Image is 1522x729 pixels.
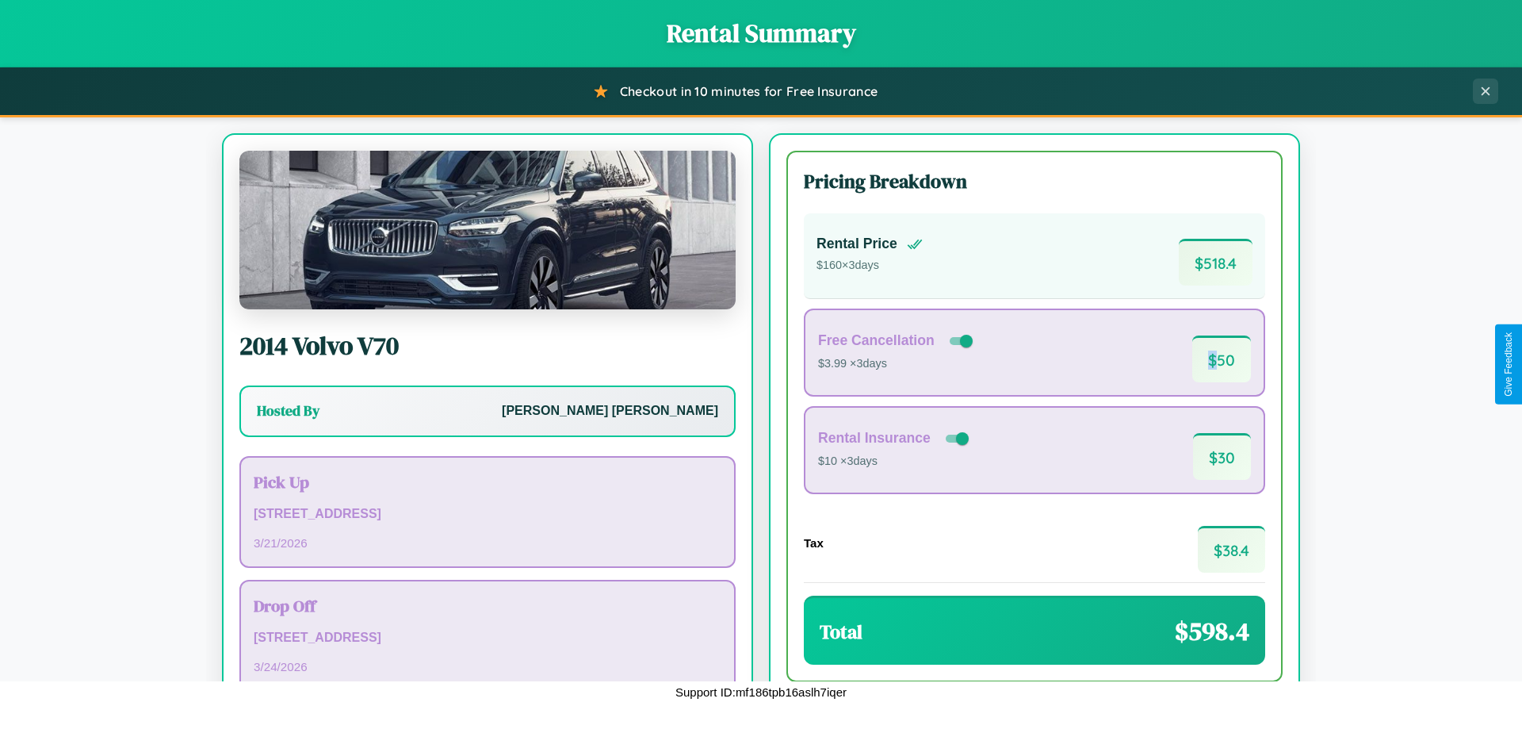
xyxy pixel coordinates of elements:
[254,503,721,526] p: [STREET_ADDRESS]
[804,536,824,550] h4: Tax
[239,328,736,363] h2: 2014 Volvo V70
[818,430,931,447] h4: Rental Insurance
[818,451,972,472] p: $10 × 3 days
[254,470,721,493] h3: Pick Up
[620,83,878,99] span: Checkout in 10 minutes for Free Insurance
[239,151,736,309] img: Volvo V70
[502,400,718,423] p: [PERSON_NAME] [PERSON_NAME]
[675,681,847,703] p: Support ID: mf186tpb16aslh7iqer
[254,656,721,677] p: 3 / 24 / 2026
[818,332,935,349] h4: Free Cancellation
[1193,433,1251,480] span: $ 30
[816,236,897,252] h4: Rental Price
[818,354,976,374] p: $3.99 × 3 days
[257,401,319,420] h3: Hosted By
[254,532,721,554] p: 3 / 21 / 2026
[1175,614,1249,649] span: $ 598.4
[1503,332,1514,397] div: Give Feedback
[16,16,1506,51] h1: Rental Summary
[1198,526,1265,573] span: $ 38.4
[820,619,862,645] h3: Total
[254,627,721,650] p: [STREET_ADDRESS]
[816,255,923,276] p: $ 160 × 3 days
[1179,239,1252,286] span: $ 518.4
[1192,336,1251,382] span: $ 50
[804,168,1265,194] h3: Pricing Breakdown
[254,594,721,617] h3: Drop Off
